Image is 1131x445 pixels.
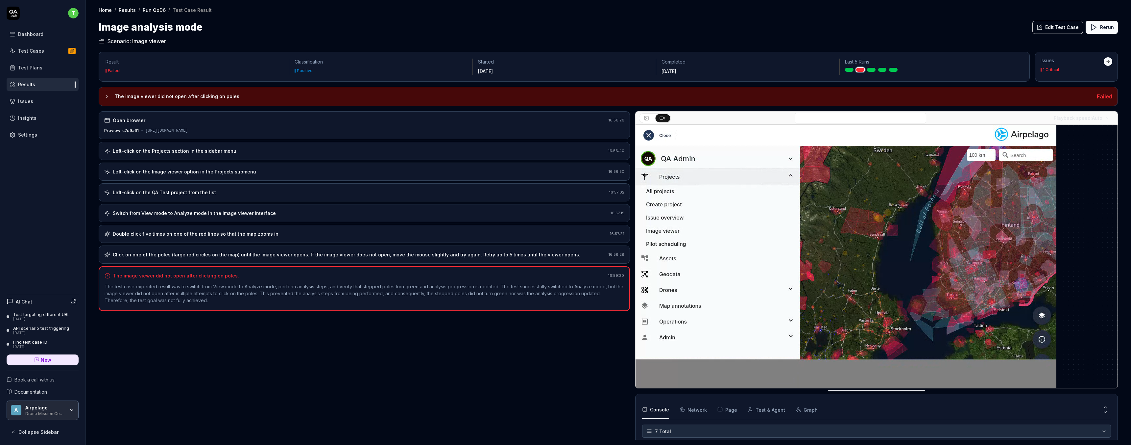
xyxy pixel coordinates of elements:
div: Click on one of the poles (large red circles on the map) until the image viewer opens. If the ima... [113,251,580,258]
button: Graph [796,401,818,419]
span: Collapse Sidebar [18,429,59,435]
div: Left-click on the Projects section in the sidebar menu [113,147,236,154]
a: Results [7,78,79,91]
div: Left-click on the QA Test project from the list [113,189,216,196]
div: The image viewer did not open after clicking on poles. [113,272,239,279]
div: Results [18,81,35,88]
span: Failed [1097,93,1112,100]
div: / [114,7,116,13]
button: t [68,7,79,20]
div: Drone Mission Control [25,410,65,416]
div: Positive [297,69,313,73]
button: Page [717,401,737,419]
time: 16:56:40 [608,148,624,153]
a: New [7,354,79,365]
time: 16:57:15 [611,211,624,215]
time: 16:56:50 [609,169,624,174]
span: Scenario: [106,37,131,45]
button: Console [642,401,669,419]
div: Issues [1041,57,1104,64]
a: Run QoD6 [143,7,166,13]
div: Playback speed: [1054,115,1102,121]
a: Results [119,7,136,13]
button: Rerun [1086,21,1118,34]
div: Find test case ID [13,339,47,345]
div: Test Case Result [173,7,212,13]
span: A [11,405,21,415]
span: Image viewer [132,37,166,45]
time: 16:57:27 [610,231,624,236]
a: Book a call with us [7,376,79,383]
p: Classification [295,59,467,65]
time: 16:58:28 [609,252,624,257]
p: Last 5 Runs [845,59,1018,65]
div: Test Cases [18,47,44,54]
a: API scenario test triggering[DATE] [7,326,79,335]
h4: AI Chat [16,298,32,305]
button: The image viewer did not open after clicking on poles. [104,92,1092,100]
p: The test case expected result was to switch from View mode to Analyze mode, perform analysis step... [105,283,624,304]
div: [URL][DOMAIN_NAME] [145,128,188,134]
a: Settings [7,128,79,141]
h3: The image viewer did not open after clicking on poles. [115,92,1092,100]
time: 16:57:02 [609,190,624,195]
a: Test targeting different URL[DATE] [7,312,79,322]
div: Left-click on the Image viewer option in the Projects submenu [113,168,256,175]
button: AAirpelagoDrone Mission Control [7,401,79,420]
p: Started [478,59,651,65]
div: Dashboard [18,31,43,38]
button: Network [680,401,707,419]
p: Completed [662,59,834,65]
div: Double click five times on one of the red lines so that the map zooms in [113,230,278,237]
a: Documentation [7,388,79,395]
div: Settings [18,131,37,138]
div: 1 Critical [1043,68,1059,72]
div: [DATE] [13,345,47,349]
div: Preview-c7d9a61 [104,128,139,134]
a: Home [99,7,112,13]
a: Scenario:Image viewer [99,37,166,45]
button: Test & Agent [748,401,785,419]
span: t [68,8,79,18]
div: API scenario test triggering [13,326,69,331]
a: Test Plans [7,61,79,74]
div: Test targeting different URL [13,312,70,317]
span: Documentation [14,388,47,395]
div: Switch from View mode to Analyze mode in the image viewer interface [113,210,276,217]
a: Find test case ID[DATE] [7,339,79,349]
a: Test Cases [7,44,79,57]
div: Failed [108,69,120,73]
h1: Image analysis mode [99,20,203,35]
span: Book a call with us [14,376,55,383]
div: / [138,7,140,13]
div: Issues [18,98,33,105]
div: / [168,7,170,13]
div: [DATE] [13,317,70,322]
button: Edit Test Case [1032,21,1083,34]
time: [DATE] [478,68,493,74]
div: Test Plans [18,64,42,71]
a: Dashboard [7,28,79,40]
time: 16:56:26 [609,118,624,122]
a: Issues [7,95,79,108]
div: Insights [18,115,36,121]
span: New [41,356,51,363]
p: Result [106,59,284,65]
time: [DATE] [662,68,676,74]
div: [DATE] [13,331,69,335]
a: Insights [7,112,79,124]
div: Airpelago [25,405,65,411]
div: Open browser [113,117,145,124]
button: Collapse Sidebar [7,425,79,438]
time: 16:59:20 [608,273,624,278]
